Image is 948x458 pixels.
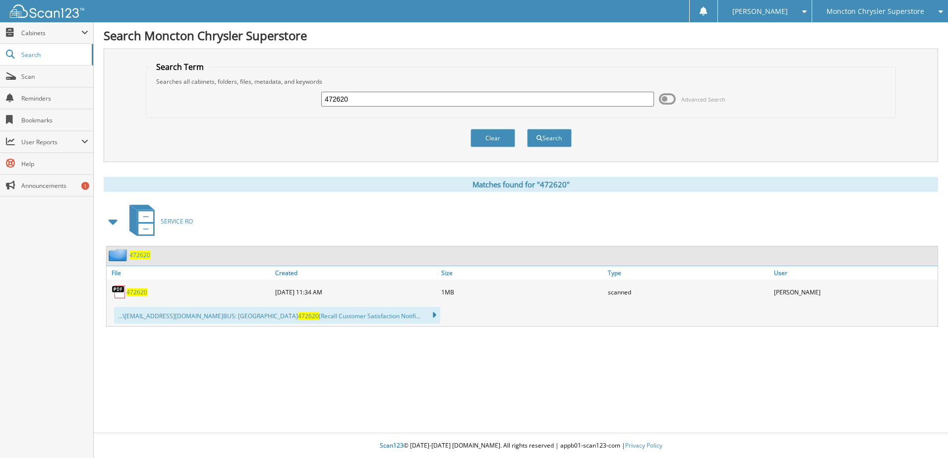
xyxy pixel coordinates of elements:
a: 472620 [126,288,147,296]
h1: Search Moncton Chrysler Superstore [104,27,938,44]
button: Search [527,129,572,147]
legend: Search Term [151,61,209,72]
img: scan123-logo-white.svg [10,4,84,18]
span: SERVICE RO [161,217,193,226]
a: Created [273,266,439,280]
span: Moncton Chrysler Superstore [827,8,924,14]
span: Search [21,51,87,59]
a: File [107,266,273,280]
div: © [DATE]-[DATE] [DOMAIN_NAME]. All rights reserved | appb01-scan123-com | [94,434,948,458]
a: User [771,266,938,280]
button: Clear [471,129,515,147]
a: SERVICE RO [123,202,193,241]
a: Privacy Policy [625,441,662,450]
span: [PERSON_NAME] [732,8,788,14]
div: 1 [81,182,89,190]
div: [DATE] 11:34 AM [273,282,439,302]
span: Help [21,160,88,168]
img: folder2.png [109,249,129,261]
span: Scan [21,72,88,81]
div: 1MB [439,282,605,302]
span: Cabinets [21,29,81,37]
span: Advanced Search [681,96,725,103]
span: Scan123 [380,441,404,450]
span: Bookmarks [21,116,88,124]
span: User Reports [21,138,81,146]
span: Reminders [21,94,88,103]
div: Matches found for "472620" [104,177,938,192]
div: scanned [605,282,771,302]
a: 472620 [129,251,150,259]
div: Searches all cabinets, folders, files, metadata, and keywords [151,77,890,86]
span: Announcements [21,181,88,190]
a: Type [605,266,771,280]
div: [PERSON_NAME] [771,282,938,302]
span: 472620 [298,312,319,320]
img: PDF.png [112,285,126,299]
a: Size [439,266,605,280]
div: ...\ [EMAIL_ADDRESS][DOMAIN_NAME] BUS: [GEOGRAPHIC_DATA] (Recall Customer Satisfaction Notifi... [114,307,440,324]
